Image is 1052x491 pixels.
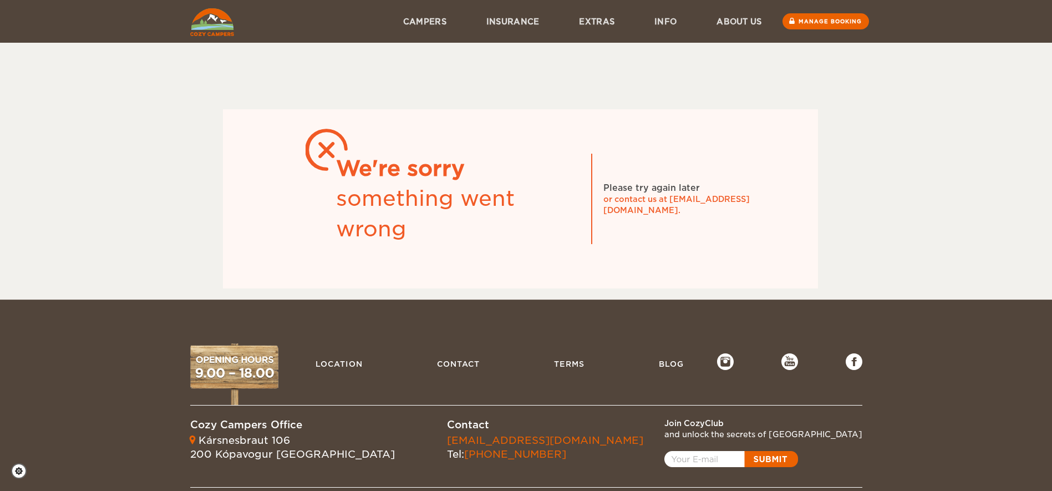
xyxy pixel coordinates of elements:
[11,463,34,479] a: Cookie settings
[664,451,798,467] a: Open popup
[653,353,689,374] a: Blog
[464,448,566,460] a: [PHONE_NUMBER]
[310,353,368,374] a: Location
[447,433,643,462] div: Tel:
[190,418,395,432] div: Cozy Campers Office
[603,182,700,194] div: Please try again later
[548,353,590,374] a: Terms
[664,418,862,429] div: Join CozyClub
[447,434,643,446] a: [EMAIL_ADDRESS][DOMAIN_NAME]
[190,433,395,462] div: Kársnesbraut 106 200 Kópavogur [GEOGRAPHIC_DATA]
[431,353,485,374] a: Contact
[447,418,643,432] div: Contact
[336,184,580,244] div: something went wrong
[782,13,869,29] a: Manage booking
[190,8,234,36] img: Cozy Campers
[336,154,580,184] div: We're sorry
[664,429,862,440] div: and unlock the secrets of [GEOGRAPHIC_DATA]
[603,194,770,216] div: or contact us at [EMAIL_ADDRESS][DOMAIN_NAME].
